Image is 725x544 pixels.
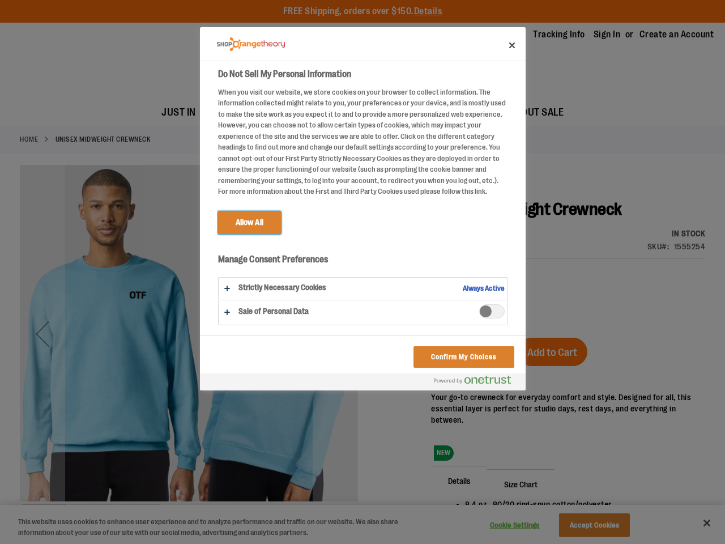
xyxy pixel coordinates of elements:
img: Powered by OneTrust Opens in a new Tab [434,375,511,384]
button: Confirm My Choices [413,346,514,368]
img: Company Logo [217,37,285,52]
div: When you visit our website, we store cookies on your browser to collect information. The informat... [218,87,508,197]
button: Close [500,33,524,58]
div: Company Logo [217,33,285,56]
a: Powered by OneTrust Opens in a new Tab [434,375,520,389]
h3: Manage Consent Preferences [218,254,508,271]
div: Do Not Sell My Personal Information [200,27,526,390]
button: Allow All [218,211,281,234]
span: Sale of Personal Data [479,304,505,318]
div: Preference center [200,27,526,390]
h2: Do Not Sell My Personal Information [218,67,508,81]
